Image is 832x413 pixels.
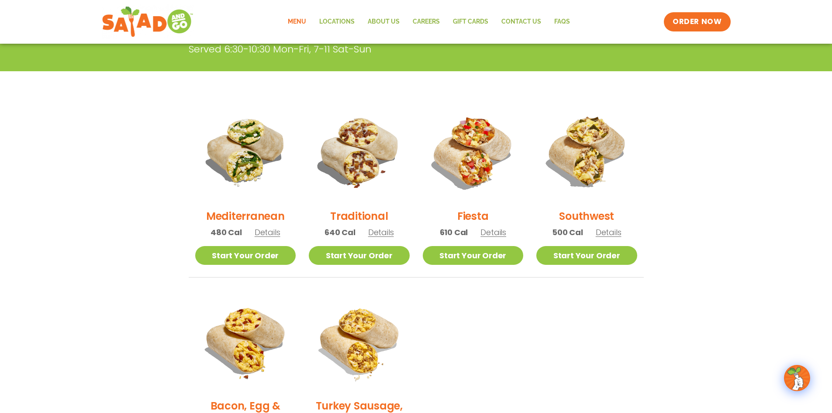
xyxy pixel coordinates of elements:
a: Careers [406,12,446,32]
span: 610 Cal [440,226,468,238]
span: Details [596,227,621,238]
span: ORDER NOW [673,17,722,27]
img: Product photo for Mediterranean Breakfast Burrito [195,101,296,202]
span: 480 Cal [211,226,242,238]
a: Menu [281,12,313,32]
h2: Mediterranean [206,208,285,224]
a: GIFT CARDS [446,12,495,32]
span: Details [480,227,506,238]
span: Details [255,227,280,238]
a: Locations [313,12,361,32]
a: FAQs [548,12,577,32]
a: Contact Us [495,12,548,32]
a: Start Your Order [536,246,637,265]
h2: Fiesta [457,208,489,224]
a: Start Your Order [423,246,524,265]
img: Product photo for Turkey Sausage, Egg & Cheese [309,291,410,392]
nav: Menu [281,12,577,32]
a: Start Your Order [195,246,296,265]
p: Served 6:30-10:30 Mon-Fri, 7-11 Sat-Sun [189,42,577,56]
a: ORDER NOW [664,12,730,31]
img: wpChatIcon [785,366,809,390]
a: Start Your Order [309,246,410,265]
a: About Us [361,12,406,32]
span: 640 Cal [325,226,356,238]
img: new-SAG-logo-768×292 [102,4,194,39]
img: Product photo for Traditional [309,101,410,202]
img: Product photo for Bacon, Egg & Cheese [195,291,296,392]
img: Product photo for Fiesta [423,101,524,202]
img: Product photo for Southwest [536,101,637,202]
h2: Southwest [559,208,614,224]
h2: Traditional [330,208,388,224]
span: 500 Cal [552,226,583,238]
span: Details [368,227,394,238]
